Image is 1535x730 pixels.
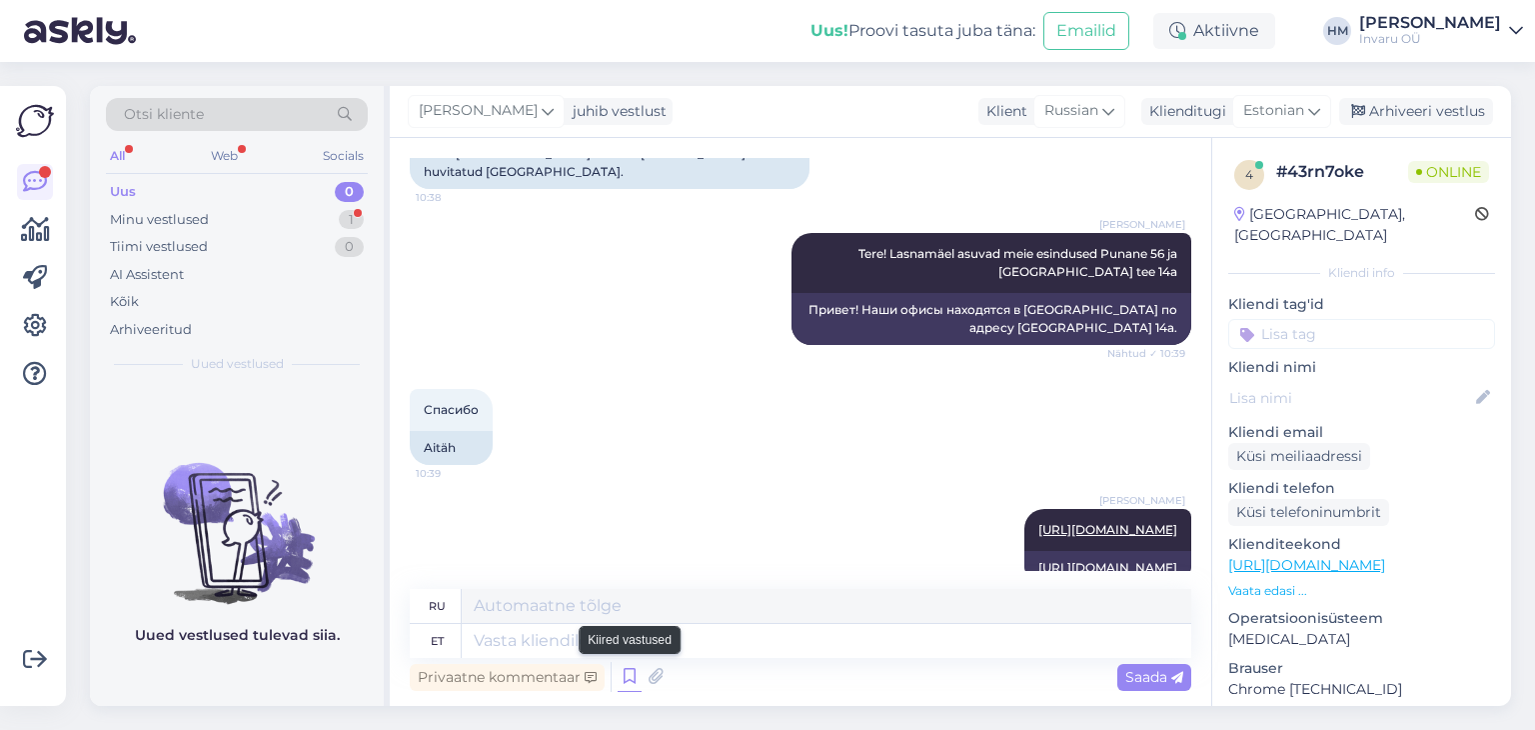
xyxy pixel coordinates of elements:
[319,143,368,169] div: Socials
[135,625,340,646] p: Uued vestlused tulevad siia.
[124,104,204,125] span: Otsi kliente
[16,102,54,140] img: Askly Logo
[1228,679,1495,700] p: Chrome [TECHNICAL_ID]
[1243,100,1304,122] span: Estonian
[1228,629,1495,650] p: [MEDICAL_DATA]
[1228,499,1389,526] div: Küsi telefoninumbrit
[1153,13,1275,49] div: Aktiivne
[791,293,1191,345] div: Привет! Наши офисы находятся в [GEOGRAPHIC_DATA] по адресу [GEOGRAPHIC_DATA] 14а.
[191,355,284,373] span: Uued vestlused
[1234,204,1475,246] div: [GEOGRAPHIC_DATA], [GEOGRAPHIC_DATA]
[110,237,208,257] div: Tiimi vestlused
[1228,556,1385,574] a: [URL][DOMAIN_NAME]
[1228,443,1370,470] div: Küsi meiliaadressi
[110,265,184,285] div: AI Assistent
[1359,31,1501,47] div: Invaru OÜ
[335,237,364,257] div: 0
[810,21,848,40] b: Uus!
[1229,387,1472,409] input: Lisa nimi
[429,589,446,623] div: ru
[1099,493,1185,508] span: [PERSON_NAME]
[1323,17,1351,45] div: HM
[1228,422,1495,443] p: Kliendi email
[106,143,129,169] div: All
[1408,161,1489,183] span: Online
[1228,582,1495,600] p: Vaata edasi ...
[1228,608,1495,629] p: Operatsioonisüsteem
[858,246,1180,279] span: Tere! Lasnamäel asuvad meie esindused Punane 56 ja [GEOGRAPHIC_DATA] tee 14a
[810,19,1035,43] div: Proovi tasuta juba täna:
[1228,534,1495,555] p: Klienditeekond
[588,631,672,649] small: Kiired vastused
[416,190,491,205] span: 10:38
[1359,15,1501,31] div: [PERSON_NAME]
[1228,294,1495,315] p: Kliendi tag'id
[1228,658,1495,679] p: Brauser
[410,431,493,465] div: Aitäh
[110,320,192,340] div: Arhiveeritud
[1044,100,1098,122] span: Russian
[410,664,605,691] div: Privaatne kommentaar
[1038,522,1177,537] a: [URL][DOMAIN_NAME]
[424,402,479,417] span: Спасибо
[110,210,209,230] div: Minu vestlused
[1107,346,1185,361] span: Nähtud ✓ 10:39
[1339,98,1493,125] div: Arhiveeri vestlus
[339,210,364,230] div: 1
[90,427,384,607] img: No chats
[1228,319,1495,349] input: Lisa tag
[110,182,136,202] div: Uus
[1245,167,1253,182] span: 4
[1276,160,1408,184] div: # 43rn7oke
[431,624,444,658] div: et
[1228,357,1495,378] p: Kliendi nimi
[419,100,538,122] span: [PERSON_NAME]
[1228,478,1495,499] p: Kliendi telefon
[1359,15,1523,47] a: [PERSON_NAME]Invaru OÜ
[1038,560,1177,575] a: [URL][DOMAIN_NAME]
[416,466,491,481] span: 10:39
[565,101,667,122] div: juhib vestlust
[335,182,364,202] div: 0
[1099,217,1185,232] span: [PERSON_NAME]
[978,101,1027,122] div: Klient
[1125,668,1183,686] span: Saada
[1043,12,1129,50] button: Emailid
[1141,101,1226,122] div: Klienditugi
[110,292,139,312] div: Kõik
[207,143,242,169] div: Web
[1228,264,1495,282] div: Kliendi info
